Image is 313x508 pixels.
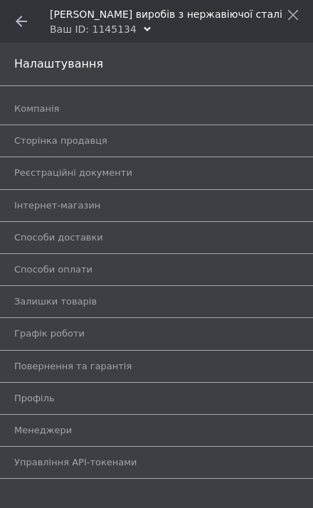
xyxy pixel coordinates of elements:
span: Способи доставки [14,231,103,244]
a: Інтернет-магазин [14,194,306,218]
a: Способи оплати [14,258,306,282]
a: Управління API-токенами [14,450,306,475]
span: Управління API-токенами [14,456,137,469]
span: Менеджери [14,424,72,437]
div: Ваш ID: 1145134 [50,22,137,36]
a: Менеджери [14,418,306,443]
a: Компанія [14,97,306,121]
a: Графік роботи [14,322,306,346]
a: Залишки товарів [14,290,306,314]
a: Сторінка продавця [14,129,306,153]
span: Компанія [14,102,59,115]
span: Інтернет-магазин [14,199,100,212]
span: Реєстраційні документи [14,166,132,179]
span: Залишки товарів [14,295,97,308]
span: Графік роботи [14,327,85,340]
a: Способи доставки [14,226,306,250]
span: Сторінка продавця [14,134,107,147]
a: Реєстраційні документи [14,161,306,185]
span: Профіль [14,392,55,405]
a: Повернення та гарантія [14,354,306,379]
span: Повернення та гарантія [14,360,132,373]
span: Способи оплати [14,263,92,276]
a: Профіль [14,386,306,411]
